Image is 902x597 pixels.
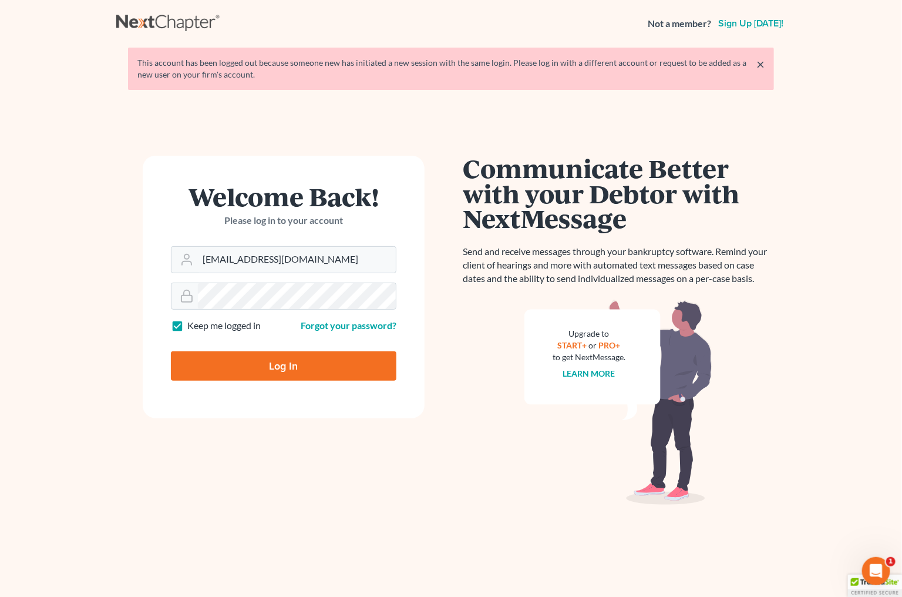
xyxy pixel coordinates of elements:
[886,557,896,566] span: 1
[648,17,711,31] strong: Not a member?
[589,340,597,350] span: or
[553,328,625,340] div: Upgrade to
[301,320,396,331] a: Forgot your password?
[463,156,774,231] h1: Communicate Better with your Debtor with NextMessage
[553,351,625,363] div: to get NextMessage.
[862,557,890,585] iframe: Intercom live chat
[599,340,621,350] a: PRO+
[171,184,396,209] h1: Welcome Back!
[756,57,765,71] a: ×
[563,368,615,378] a: Learn more
[171,351,396,381] input: Log In
[171,214,396,227] p: Please log in to your account
[716,19,786,28] a: Sign up [DATE]!
[524,300,712,505] img: nextmessage_bg-59042aed3d76b12b5cd301f8e5b87938c9018125f34e5fa2b7a6b67550977c72.svg
[198,247,396,273] input: Email Address
[137,57,765,81] div: This account has been logged out because someone new has initiated a new session with the same lo...
[558,340,587,350] a: START+
[187,319,261,333] label: Keep me logged in
[848,575,902,597] div: TrustedSite Certified
[463,245,774,286] p: Send and receive messages through your bankruptcy software. Remind your client of hearings and mo...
